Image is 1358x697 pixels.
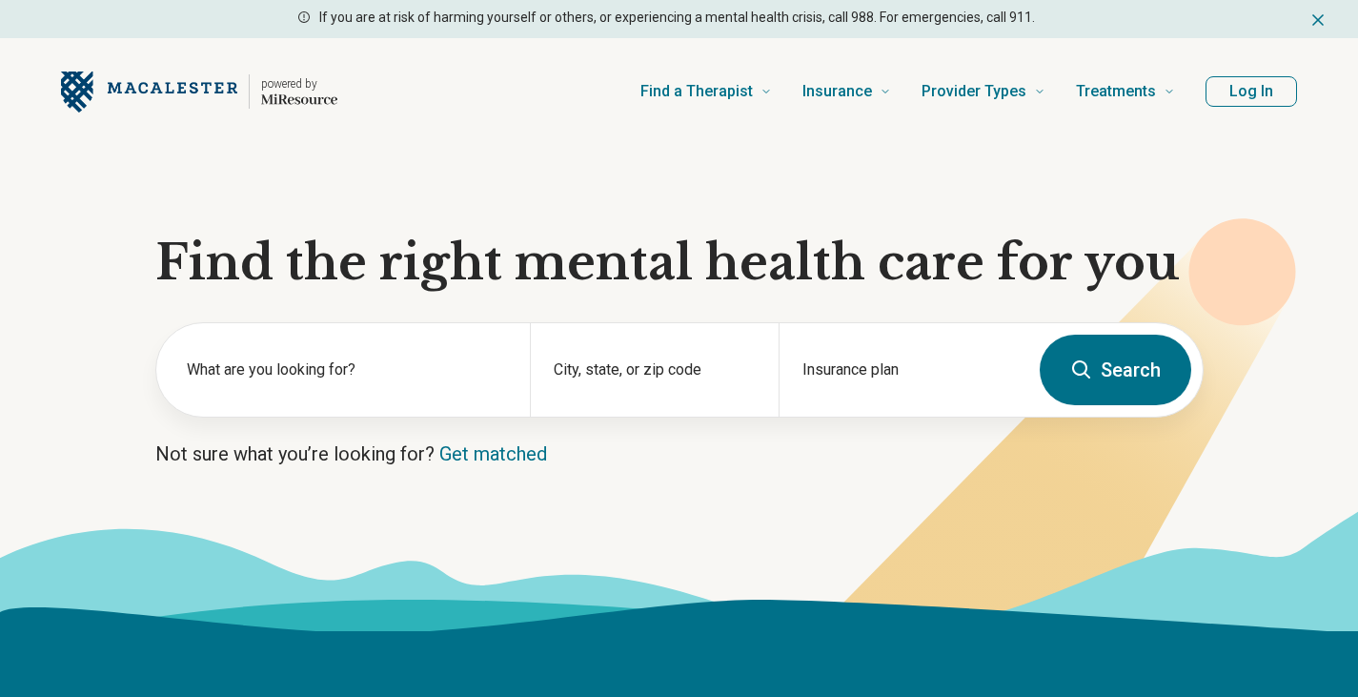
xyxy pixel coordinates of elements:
[61,61,337,122] a: Home page
[1076,53,1175,130] a: Treatments
[439,442,547,465] a: Get matched
[640,78,753,105] span: Find a Therapist
[155,441,1204,467] p: Not sure what you’re looking for?
[802,53,891,130] a: Insurance
[187,359,507,381] label: What are you looking for?
[155,235,1204,292] h1: Find the right mental health care for you
[1206,76,1297,107] button: Log In
[261,76,337,92] p: powered by
[1040,335,1191,405] button: Search
[1076,78,1156,105] span: Treatments
[319,8,1035,28] p: If you are at risk of harming yourself or others, or experiencing a mental health crisis, call 98...
[922,53,1045,130] a: Provider Types
[1308,8,1328,31] button: Dismiss
[640,53,772,130] a: Find a Therapist
[802,78,872,105] span: Insurance
[922,78,1026,105] span: Provider Types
